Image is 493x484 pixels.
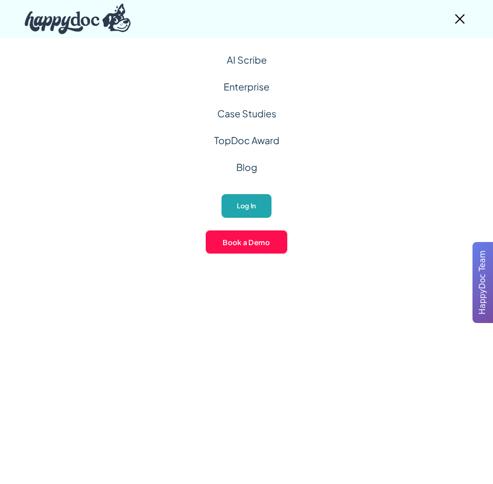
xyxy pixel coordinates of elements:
a: Blog [236,154,257,180]
div: menu [447,6,468,32]
a: TopDoc Award [214,127,279,154]
img: HappyDoc Logo: A happy dog with his ear up, listening. [25,4,131,34]
a: AI Scribe [227,46,267,73]
a: Book a Demo [205,229,288,255]
a: Enterprise [224,73,269,100]
a: Case Studies [217,100,276,127]
a: home [25,1,131,37]
a: Log In [220,193,273,219]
